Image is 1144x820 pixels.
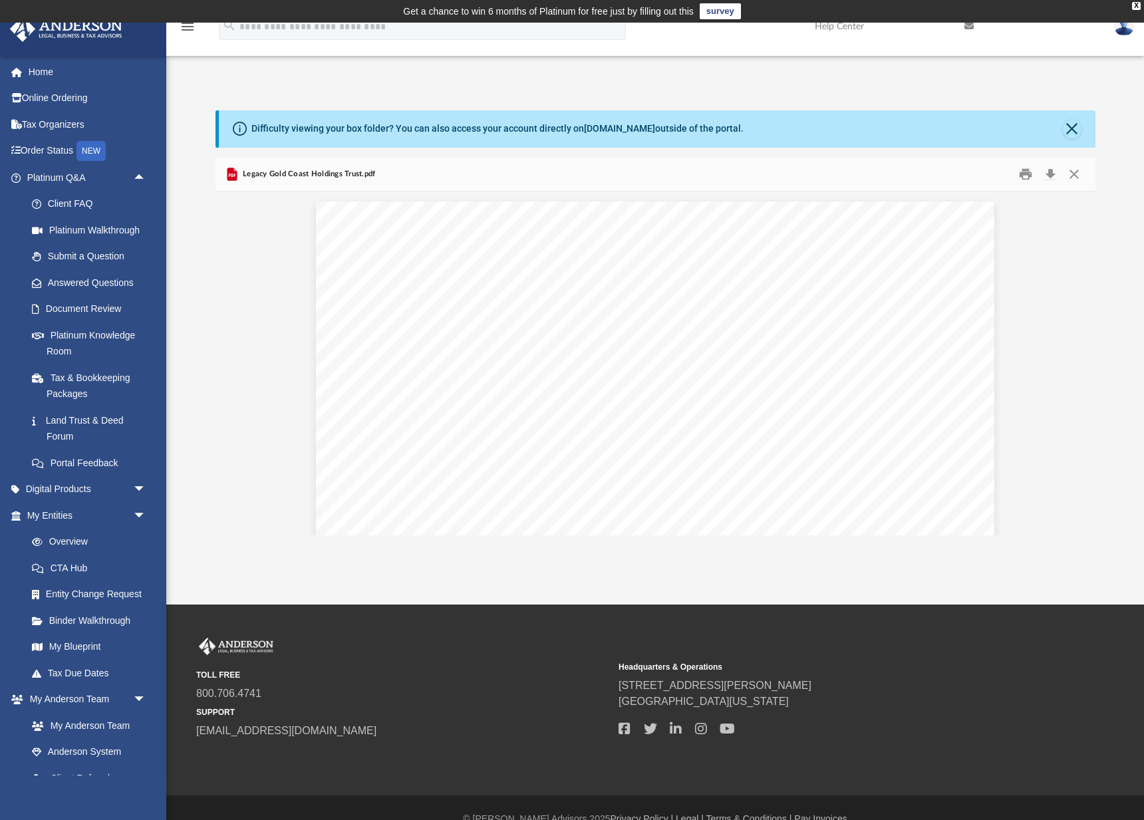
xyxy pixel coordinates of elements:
[19,364,166,407] a: Tax & Bookkeeping Packages
[19,607,166,634] a: Binder Walkthrough
[420,372,837,394] span: DO NOT ATTEMPT to refinance or obtain a
[196,669,609,681] small: TOLL FREE
[700,3,741,19] a: survey
[1062,164,1086,184] button: Close
[196,638,276,655] img: Anderson Advisors Platinum Portal
[133,164,160,192] span: arrow_drop_up
[133,502,160,529] span: arrow_drop_down
[420,447,857,469] span: anonymity. Lenders, on the other hand, need to
[420,472,867,494] span: know who they are dealing with and will want to
[420,398,881,420] span: HELOC for any property while it is held in a land
[420,522,490,544] span: trustee.
[619,680,811,691] a: [STREET_ADDRESS][PERSON_NAME]
[1063,120,1081,138] button: Close
[215,192,1095,535] div: Document Viewer
[505,323,807,349] span: REFINANCING NOTICE
[420,422,784,444] span: trust. Your trust is designed to give you
[215,157,1095,535] div: Preview
[76,141,106,161] div: NEW
[619,696,789,707] a: [GEOGRAPHIC_DATA][US_STATE]
[584,123,655,134] a: [DOMAIN_NAME]
[6,16,126,42] img: Anderson Advisors Platinum Portal
[1039,164,1063,184] button: Download
[9,111,166,138] a: Tax Organizers
[619,661,1032,673] small: Headquarters & Operations
[19,529,166,555] a: Overview
[19,581,166,608] a: Entity Change Request
[420,497,823,519] span: see your name on the deed as the grantee or
[180,19,196,35] i: menu
[222,18,237,33] i: search
[9,686,160,713] a: My Anderson Teamarrow_drop_down
[19,269,166,296] a: Answered Questions
[9,502,166,529] a: My Entitiesarrow_drop_down
[240,168,376,180] span: Legacy Gold Coast Holdings Trust.pdf
[19,243,166,270] a: Submit a Question
[1114,17,1134,36] img: User Pic
[133,476,160,503] span: arrow_drop_down
[1012,164,1039,184] button: Print
[9,85,166,112] a: Online Ordering
[196,688,261,699] a: 800.706.4741
[19,296,166,323] a: Document Review
[19,217,166,243] a: Platinum Walkthrough
[196,706,609,718] small: SUPPORT
[9,476,166,503] a: Digital Productsarrow_drop_down
[196,725,376,736] a: [EMAIL_ADDRESS][DOMAIN_NAME]
[180,25,196,35] a: menu
[19,450,166,476] a: Portal Feedback
[19,660,166,686] a: Tax Due Dates
[251,122,744,136] div: Difficulty viewing your box folder? You can also access your account directly on outside of the p...
[19,739,160,765] a: Anderson System
[133,686,160,714] span: arrow_drop_down
[1132,2,1141,10] div: close
[19,712,153,739] a: My Anderson Team
[19,765,160,791] a: Client Referrals
[9,59,166,85] a: Home
[19,555,166,581] a: CTA Hub
[19,407,166,450] a: Land Trust & Deed Forum
[19,634,160,660] a: My Blueprint
[19,191,166,217] a: Client FAQ
[215,192,1095,535] div: File preview
[403,3,694,19] div: Get a chance to win 6 months of Platinum for free just by filling out this
[19,322,166,364] a: Platinum Knowledge Room
[9,138,166,165] a: Order StatusNEW
[9,164,166,191] a: Platinum Q&Aarrow_drop_up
